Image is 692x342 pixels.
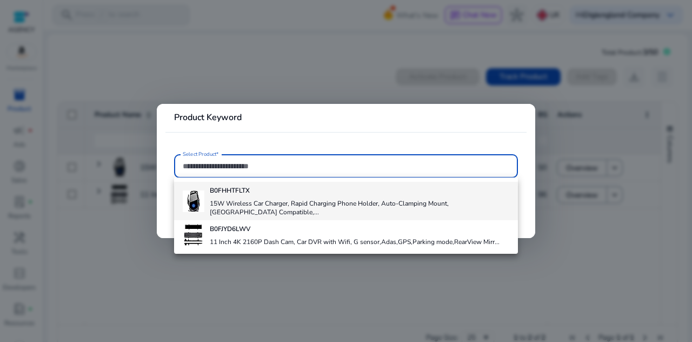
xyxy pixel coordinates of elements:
b: B0FJYD6LWV [210,225,250,233]
h4: 15W Wireless Car Charger, Rapid Charging Phone Holder, Auto-Clamping Mount, [GEOGRAPHIC_DATA] Com... [210,199,509,216]
img: 31qDgZldrdL._AC_US40_.jpg [183,224,204,246]
h4: 11 Inch 4K 2160P Dash Cam, Car DVR with Wifi, G sensor,Adas,GPS,Parking mode,RearView Mirr... [210,238,500,246]
img: 41DvA49HebL._AC_US40_.jpg [183,190,204,212]
b: B0FHHTFLTX [210,186,250,195]
b: Product Keyword [174,111,242,123]
mat-label: Select Product* [183,150,219,158]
